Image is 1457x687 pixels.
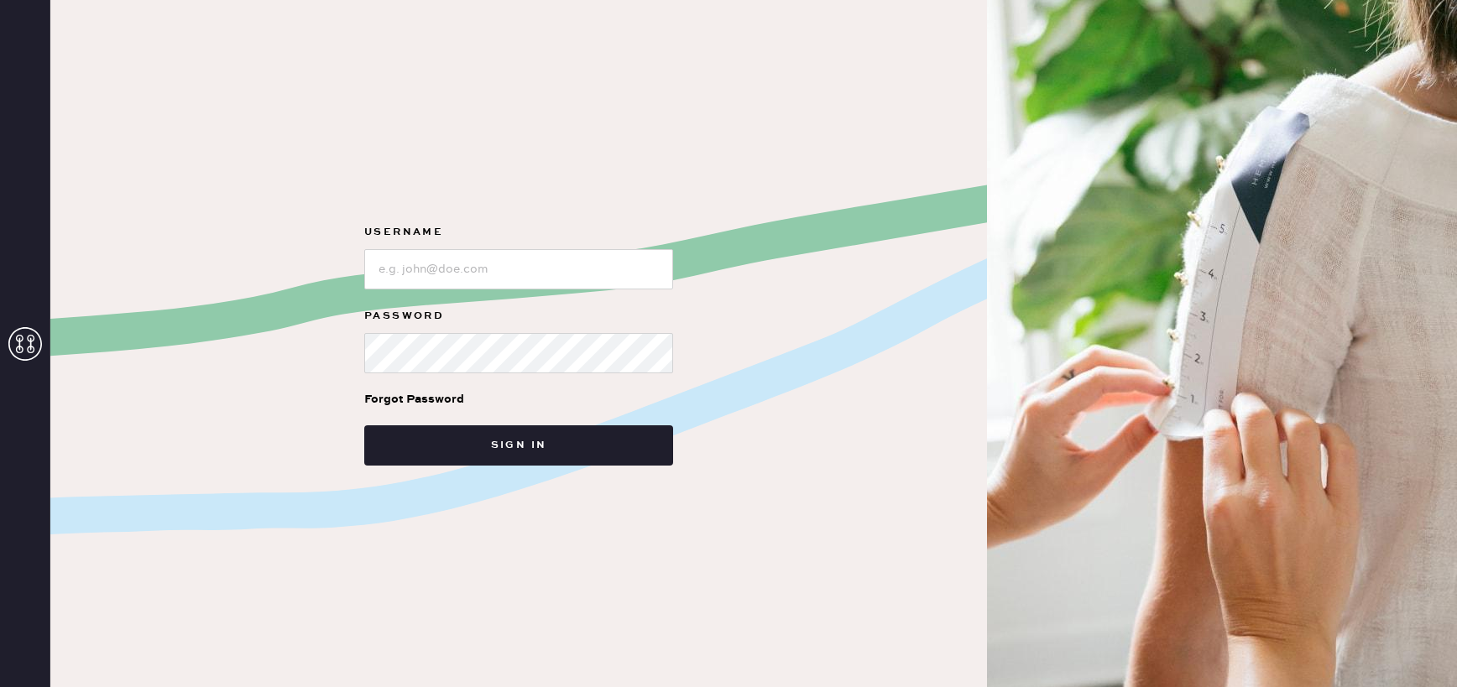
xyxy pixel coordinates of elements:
[364,249,673,289] input: e.g. john@doe.com
[364,306,673,326] label: Password
[364,390,464,409] div: Forgot Password
[364,425,673,466] button: Sign in
[364,222,673,242] label: Username
[364,373,464,425] a: Forgot Password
